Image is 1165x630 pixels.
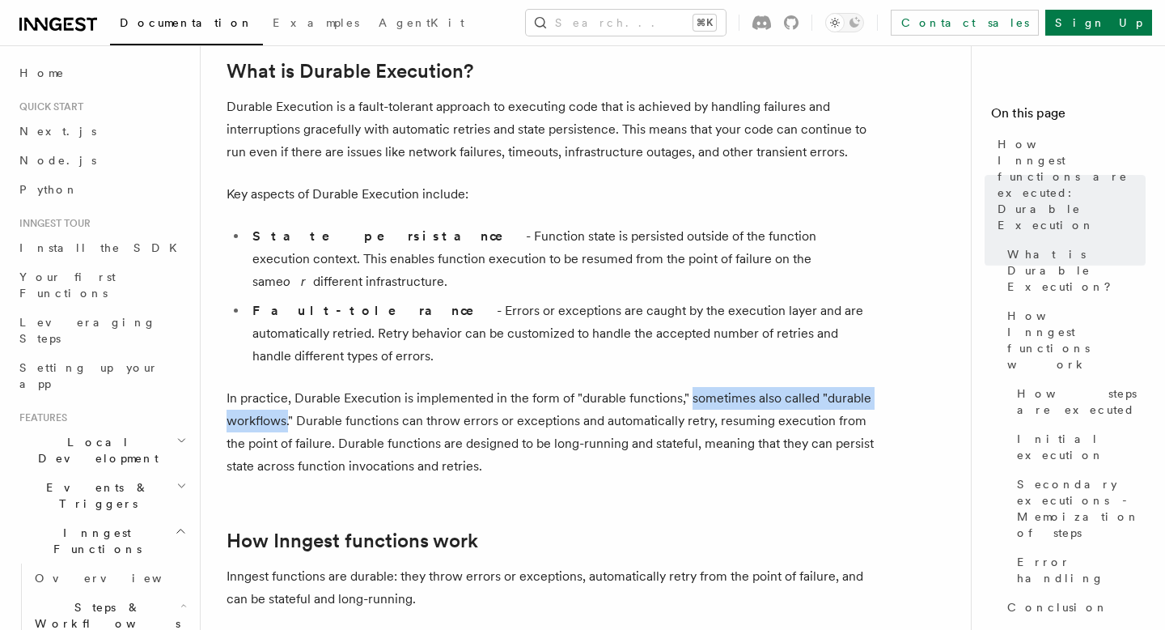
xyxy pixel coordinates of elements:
[13,428,190,473] button: Local Development
[13,217,91,230] span: Inngest tour
[1010,547,1146,593] a: Error handling
[19,183,78,196] span: Python
[13,479,176,512] span: Events & Triggers
[13,175,190,204] a: Python
[13,233,190,262] a: Install the SDK
[13,308,190,353] a: Leveraging Steps
[273,16,359,29] span: Examples
[1010,470,1146,547] a: Secondary executions - Memoization of steps
[13,100,83,113] span: Quick start
[1010,424,1146,470] a: Initial execution
[13,525,175,557] span: Inngest Functions
[263,5,369,44] a: Examples
[1045,10,1152,36] a: Sign Up
[227,96,874,164] p: Durable Execution is a fault-tolerant approach to executing code that is achieved by handling fai...
[283,274,313,289] em: or
[252,303,497,318] strong: Fault-tolerance
[998,136,1146,233] span: How Inngest functions are executed: Durable Execution
[379,16,464,29] span: AgentKit
[991,130,1146,240] a: How Inngest functions are executed: Durable Execution
[526,10,726,36] button: Search...⌘K
[1001,301,1146,379] a: How Inngest functions work
[19,316,156,345] span: Leveraging Steps
[227,387,874,478] p: In practice, Durable Execution is implemented in the form of "durable functions," sometimes also ...
[13,353,190,398] a: Setting up your app
[13,473,190,518] button: Events & Triggers
[991,104,1146,130] h4: On this page
[1010,379,1146,424] a: How steps are executed
[13,434,176,466] span: Local Development
[120,16,253,29] span: Documentation
[227,60,473,83] a: What is Durable Execution?
[19,241,187,254] span: Install the SDK
[1007,246,1146,295] span: What is Durable Execution?
[369,5,474,44] a: AgentKit
[1001,240,1146,301] a: What is Durable Execution?
[13,146,190,175] a: Node.js
[19,125,96,138] span: Next.js
[19,361,159,390] span: Setting up your app
[248,225,874,293] li: - Function state is persisted outside of the function execution context. This enables function ex...
[35,572,201,585] span: Overview
[110,5,263,45] a: Documentation
[227,530,478,552] a: How Inngest functions work
[693,15,716,31] kbd: ⌘K
[825,13,864,32] button: Toggle dark mode
[1017,431,1146,463] span: Initial execution
[13,411,67,424] span: Features
[1001,593,1146,622] a: Conclusion
[252,228,526,244] strong: State persistance
[13,117,190,146] a: Next.js
[1017,554,1146,586] span: Error handling
[1007,599,1108,615] span: Conclusion
[13,518,190,564] button: Inngest Functions
[891,10,1039,36] a: Contact sales
[28,564,190,593] a: Overview
[19,65,65,81] span: Home
[13,262,190,308] a: Your first Functions
[19,270,116,300] span: Your first Functions
[19,154,96,167] span: Node.js
[1007,308,1146,372] span: How Inngest functions work
[1017,476,1146,541] span: Secondary executions - Memoization of steps
[227,565,874,611] p: Inngest functions are durable: they throw errors or exceptions, automatically retry from the poin...
[248,300,874,368] li: - Errors or exceptions are caught by the execution layer and are automatically retried. Retry beh...
[227,183,874,206] p: Key aspects of Durable Execution include:
[13,58,190,87] a: Home
[1017,385,1146,418] span: How steps are executed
